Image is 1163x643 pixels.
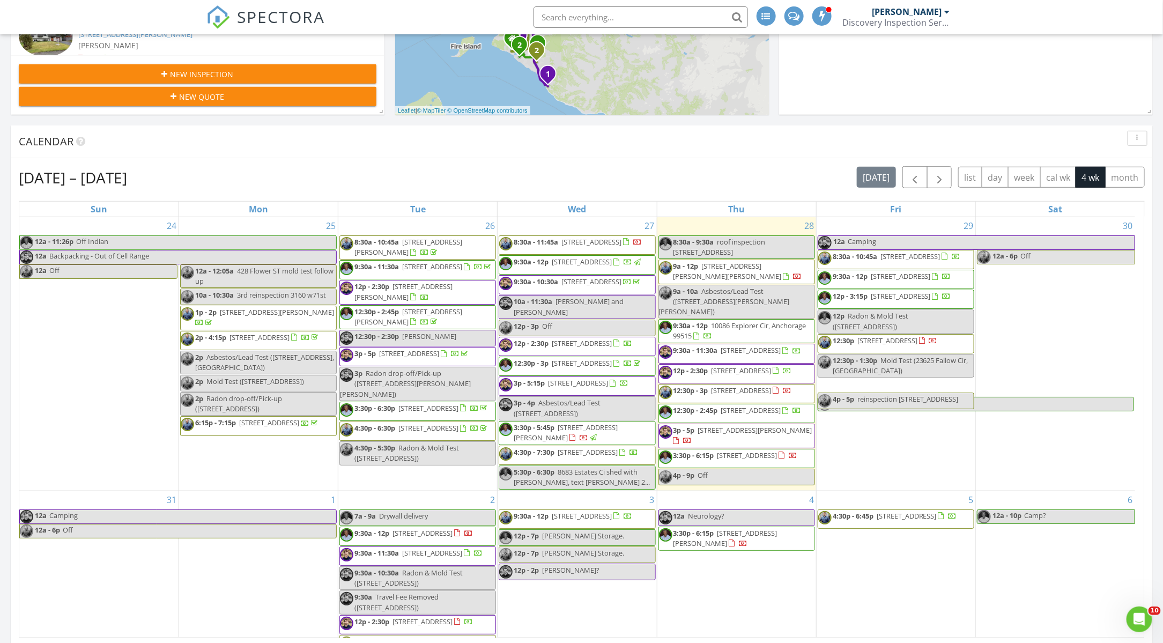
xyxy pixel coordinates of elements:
[833,311,845,321] span: 12p
[229,332,290,342] span: [STREET_ADDRESS]
[561,237,621,247] span: [STREET_ADDRESS]
[340,349,353,362] img: 45532e3d26bb4d59a13f8e15856718ef.jpeg
[379,511,428,521] span: Drywall delivery
[499,235,655,255] a: 8:30a - 11:45a [STREET_ADDRESS]
[658,344,815,363] a: 9:30a - 11:30a [STREET_ADDRESS]
[499,357,655,376] a: 12:30p - 3p [STREET_ADDRESS]
[818,291,832,305] img: david.jpg
[816,217,975,491] td: Go to August 29, 2025
[1024,511,1046,520] span: Camp?
[514,257,642,267] a: 9:30a - 12p [STREET_ADDRESS]
[195,266,234,276] span: 12a - 12:05a
[657,217,816,491] td: Go to August 28, 2025
[340,511,353,524] img: david.jpg
[340,368,471,398] span: Radon drop-off/Pick-up ([STREET_ADDRESS][PERSON_NAME][PERSON_NAME])
[195,418,320,427] a: 6:15p - 7:15p [STREET_ADDRESS]
[206,376,304,386] span: Mold Test ([STREET_ADDRESS])
[514,277,558,286] span: 9:30a - 10:30a
[354,368,362,378] span: 3p
[514,378,545,388] span: 3p - 5:15p
[340,368,353,382] img: 45532e3d26bb4d59a13f8e15856718ef.jpeg
[340,403,353,417] img: david.jpg
[181,418,194,431] img: e44247eb5d754dae85a57f7dac8df971.jpeg
[673,405,802,415] a: 12:30p - 2:45p [STREET_ADDRESS]
[534,6,748,28] input: Search everything...
[659,286,790,316] span: Asbestos/Lead Test ([STREET_ADDRESS][PERSON_NAME][PERSON_NAME])
[88,202,109,217] a: Sunday
[871,271,931,281] span: [STREET_ADDRESS]
[514,338,549,348] span: 12p - 2:30p
[514,423,618,442] a: 3:30p - 5:45p [STREET_ADDRESS][PERSON_NAME]
[818,394,832,408] img: e44247eb5d754dae85a57f7dac8df971.jpeg
[1020,251,1031,261] span: Off
[514,237,558,247] span: 8:30a - 11:45a
[833,356,968,375] span: Mold Test (23625 Fallow Cir, [GEOGRAPHIC_DATA])
[673,321,806,341] span: 10086 Explorer Cir, Anchorage 99515
[247,202,270,217] a: Monday
[818,356,832,369] img: e44247eb5d754dae85a57f7dac8df971.jpeg
[340,262,353,275] img: david.jpg
[398,403,458,413] span: [STREET_ADDRESS]
[673,366,792,375] a: 12p - 2:30p [STREET_ADDRESS]
[519,35,525,41] div: 8037 Wisteria St, Anchorage, AK 99502
[673,425,812,445] a: 3p - 5p [STREET_ADDRESS][PERSON_NAME]
[659,321,672,334] img: david.jpg
[514,277,642,286] a: 9:30a - 10:30a [STREET_ADDRESS]
[339,402,496,421] a: 3:30p - 6:30p [STREET_ADDRESS]
[354,511,376,521] span: 7a - 9a
[833,236,846,249] span: 12a
[818,250,974,269] a: 8:30a - 10:45a [STREET_ADDRESS]
[514,467,650,487] span: 8683 Estates Ci shed with [PERSON_NAME], text [PERSON_NAME] 2...
[1040,167,1077,188] button: cal wk
[340,282,353,295] img: 45532e3d26bb4d59a13f8e15856718ef.jpeg
[354,237,462,257] a: 8:30a - 10:45a [STREET_ADDRESS][PERSON_NAME]
[340,331,353,345] img: 45532e3d26bb4d59a13f8e15856718ef.jpeg
[658,404,815,423] a: 12:30p - 2:45p [STREET_ADDRESS]
[992,510,1022,523] span: 12a - 10p
[195,307,334,327] a: 1p - 2p [STREET_ADDRESS][PERSON_NAME]
[195,332,320,342] a: 2p - 4:15p [STREET_ADDRESS]
[992,250,1018,264] span: 12a - 6p
[726,202,747,217] a: Thursday
[181,266,194,279] img: e44247eb5d754dae85a57f7dac8df971.jpeg
[698,425,812,435] span: [STREET_ADDRESS][PERSON_NAME]
[673,321,708,330] span: 9:30a - 12p
[340,307,353,320] img: david.jpg
[340,443,353,456] img: e44247eb5d754dae85a57f7dac8df971.jpeg
[237,290,326,300] span: 3rd reinspection 3160 w71st
[833,356,877,365] span: 12:30p - 1:30p
[548,73,554,80] div: 18706 Petrel Circle, Anchorage, AK 99516
[966,491,975,508] a: Go to September 5, 2025
[1121,217,1135,234] a: Go to August 30, 2025
[499,447,513,461] img: e44247eb5d754dae85a57f7dac8df971.jpeg
[195,418,236,427] span: 6:15p - 7:15p
[499,467,513,481] img: david.jpg
[408,202,428,217] a: Tuesday
[49,251,149,261] span: Backpacking - Out of Cell Range
[499,378,513,391] img: 45532e3d26bb4d59a13f8e15856718ef.jpeg
[673,261,699,271] span: 9a - 12p
[1126,491,1135,508] a: Go to September 6, 2025
[499,277,513,290] img: 45532e3d26bb4d59a13f8e15856718ef.jpeg
[807,491,816,508] a: Go to September 4, 2025
[542,321,552,331] span: Off
[871,291,931,301] span: [STREET_ADDRESS]
[339,260,496,279] a: 9:30a - 11:30a [STREET_ADDRESS]
[514,338,632,348] a: 12p - 2:30p [STREET_ADDRESS]
[354,331,399,341] span: 12:30p - 2:30p
[833,291,951,301] a: 12p - 3:15p [STREET_ADDRESS]
[340,423,353,437] img: e44247eb5d754dae85a57f7dac8df971.jpeg
[499,398,513,411] img: 45532e3d26bb4d59a13f8e15856718ef.jpeg
[566,202,588,217] a: Wednesday
[818,311,832,324] img: david.jpg
[206,5,230,29] img: The Best Home Inspection Software - Spectora
[977,250,991,264] img: e44247eb5d754dae85a57f7dac8df971.jpeg
[514,321,539,331] span: 12p - 3p
[721,405,781,415] span: [STREET_ADDRESS]
[499,257,513,270] img: david.jpg
[673,405,718,415] span: 12:30p - 2:45p
[179,217,338,491] td: Go to August 25, 2025
[76,236,108,246] span: Off Indian
[354,403,489,413] a: 3:30p - 6:30p [STREET_ADDRESS]
[561,277,621,286] span: [STREET_ADDRESS]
